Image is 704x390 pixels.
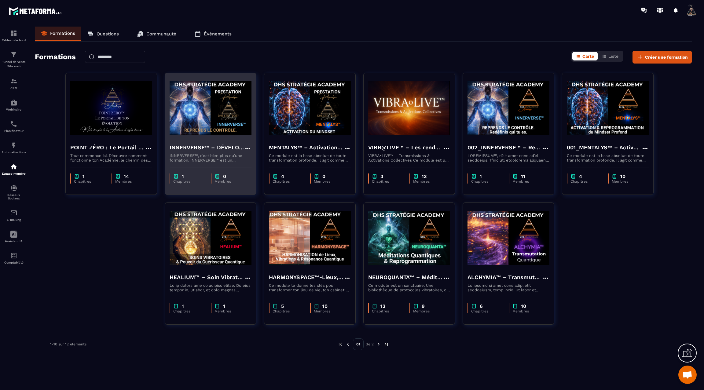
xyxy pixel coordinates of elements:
[182,303,184,309] p: 1
[678,366,697,384] div: Ouvrir le chat
[368,273,443,282] h4: NEUROQUANTA™ – Méditations Quantiques de Reprogrammation
[471,303,477,309] img: chapter
[2,151,26,154] p: Automatisations
[2,25,26,46] a: formationformationTableau de bord
[468,273,542,282] h4: ALCHYMIA™ – Transmutation Quantique
[2,108,26,111] p: Webinaire
[368,78,450,139] img: formation-background
[572,52,598,60] button: Carte
[521,303,526,309] p: 10
[468,153,549,162] p: LOREMIPSUM™, d’sit amet cons ad’eli seddoeius. T’inc utl etdolorema aliquaeni ad minimveniamqui n...
[2,226,26,247] a: Assistant IA
[74,179,105,184] p: Chapitres
[10,51,17,58] img: formation
[170,78,251,139] img: formation-background
[2,116,26,137] a: schedulerschedulerPlanificateur
[269,283,351,292] p: Ce module te donne les clés pour transformer ton lieu de vie, ton cabinet ou ton entreprise en un...
[269,153,351,162] p: Ce module est la base absolue de toute transformation profonde. Il agit comme une activation du n...
[512,309,543,313] p: Membres
[2,218,26,221] p: E-mailing
[314,309,345,313] p: Membres
[608,54,618,59] span: Liste
[70,143,145,152] h4: POINT ZÉRO : Le Portail de ton évolution
[363,73,463,202] a: formation-backgroundVIBR@LIVE™ – Les rendez-vous d’intégration vivanteVIBRA•LIVE™ – Transmissions...
[170,153,251,162] p: INNERVERSE™, c’est bien plus qu’une formation. INNERVERSE™ est un sanctuaire intérieur. Un rituel...
[422,303,425,309] p: 9
[10,120,17,128] img: scheduler
[471,309,503,313] p: Chapitres
[170,283,251,292] p: Lo ip dolors ame co adipisc elitse. Do eius tempor in, utlabor, et dolo magnaa enimadmin veniamqu...
[322,173,325,179] p: 0
[345,341,351,347] img: prev
[269,78,351,139] img: formation-background
[413,309,444,313] p: Membres
[281,303,284,309] p: 5
[2,46,26,73] a: formationformationTunnel de vente Site web
[165,202,264,332] a: formation-backgroundHEALIUM™ – Soin Vibratoire & Pouvoir du Guérisseur QuantiqueLo ip dolors ame ...
[380,303,385,309] p: 13
[512,173,518,179] img: chapter
[2,129,26,133] p: Planificateur
[632,51,692,64] button: Créer une formation
[70,78,152,139] img: formation-background
[612,173,617,179] img: chapter
[173,179,205,184] p: Chapitres
[413,303,419,309] img: chapter
[115,179,146,184] p: Membres
[567,153,649,162] p: Ce module est la base absolue de toute transformation profonde. Il agit comme une activation du n...
[620,173,625,179] p: 10
[468,78,549,139] img: formation-background
[215,173,220,179] img: chapter
[413,179,444,184] p: Membres
[170,273,244,282] h4: HEALIUM™ – Soin Vibratoire & Pouvoir du Guérisseur Quantique
[562,73,661,202] a: formation-background001_MENTALYS™ – Activation & Reprogrammation du Mindset ProfondCe module est ...
[173,173,179,179] img: chapter
[368,143,443,152] h4: VIBR@LIVE™ – Les rendez-vous d’intégration vivante
[269,273,343,282] h4: HARMONYSPACE™-Lieux, Vibrations & Résonance Quantique
[567,143,641,152] h4: 001_MENTALYS™ – Activation & Reprogrammation du Mindset Profond
[35,27,81,41] a: Formations
[512,303,518,309] img: chapter
[82,173,85,179] p: 1
[338,341,343,347] img: prev
[165,73,264,202] a: formation-backgroundINNERVERSE™ – DÉVELOPPEMENT DE LA CONSCIENCEINNERVERSE™, c’est bien plus qu’u...
[2,193,26,200] p: Réseaux Sociaux
[204,31,232,37] p: Événements
[579,173,582,179] p: 4
[372,173,377,179] img: chapter
[2,86,26,90] p: CRM
[182,173,184,179] p: 1
[170,143,244,152] h4: INNERVERSE™ – DÉVELOPPEMENT DE LA CONSCIENCE
[2,261,26,264] p: Comptabilité
[70,153,152,162] p: Tout commence ici. Découvre comment fonctionne ton Académie, le chemin des formations, et les clé...
[173,309,205,313] p: Chapitres
[322,303,328,309] p: 10
[215,179,245,184] p: Membres
[81,27,125,41] a: Questions
[10,209,17,217] img: email
[10,78,17,85] img: formation
[645,54,688,60] span: Créer une formation
[10,252,17,259] img: accountant
[65,73,165,202] a: formation-backgroundPOINT ZÉRO : Le Portail de ton évolutionTout commence ici. Découvre comment f...
[10,142,17,149] img: automations
[570,179,602,184] p: Chapitres
[264,202,363,332] a: formation-backgroundHARMONYSPACE™-Lieux, Vibrations & Résonance QuantiqueCe module te donne les ...
[480,303,483,309] p: 6
[2,239,26,243] p: Assistant IA
[97,31,119,37] p: Questions
[368,153,450,162] p: VIBRA•LIVE™ – Transmissions & Activations Collectives Ce module est un espace vivant. [PERSON_NAM...
[2,137,26,159] a: automationsautomationsAutomatisations
[422,173,427,179] p: 13
[363,202,463,332] a: formation-backgroundNEUROQUANTA™ – Méditations Quantiques de ReprogrammationCe module est un sanc...
[314,303,319,309] img: chapter
[9,5,64,17] img: logo
[215,303,220,309] img: chapter
[10,163,17,170] img: automations
[463,202,562,332] a: formation-backgroundALCHYMIA™ – Transmutation QuantiqueLo ipsumd si amet cons adip, elit seddoeiu...
[2,205,26,226] a: emailemailE-mailing
[314,173,319,179] img: chapter
[35,51,76,64] h2: Formations
[269,143,343,152] h4: MENTALYS™ – Activation du Mindset
[10,184,17,192] img: social-network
